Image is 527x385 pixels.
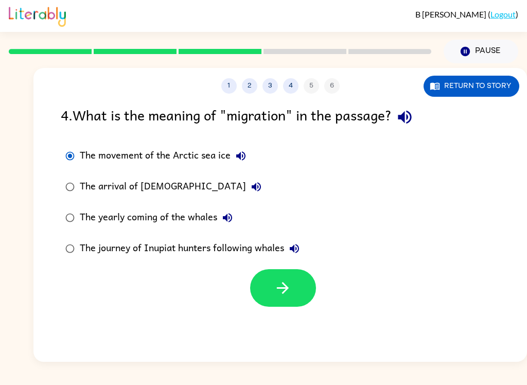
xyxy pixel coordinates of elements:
button: 4 [283,78,298,94]
button: The arrival of [DEMOGRAPHIC_DATA] [246,177,267,197]
span: B [PERSON_NAME] [415,9,488,19]
div: The yearly coming of the whales [80,207,238,228]
button: 3 [262,78,278,94]
button: 2 [242,78,257,94]
a: Logout [490,9,516,19]
button: The movement of the Arctic sea ice [231,146,251,166]
button: Return to story [424,76,519,97]
button: Pause [444,40,518,63]
div: ( ) [415,9,518,19]
img: Literably [9,4,66,27]
div: The movement of the Arctic sea ice [80,146,251,166]
button: The journey of Inupiat hunters following whales [284,238,305,259]
button: 1 [221,78,237,94]
div: 4 . What is the meaning of "migration" in the passage? [61,104,500,130]
button: The yearly coming of the whales [217,207,238,228]
div: The journey of Inupiat hunters following whales [80,238,305,259]
div: The arrival of [DEMOGRAPHIC_DATA] [80,177,267,197]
